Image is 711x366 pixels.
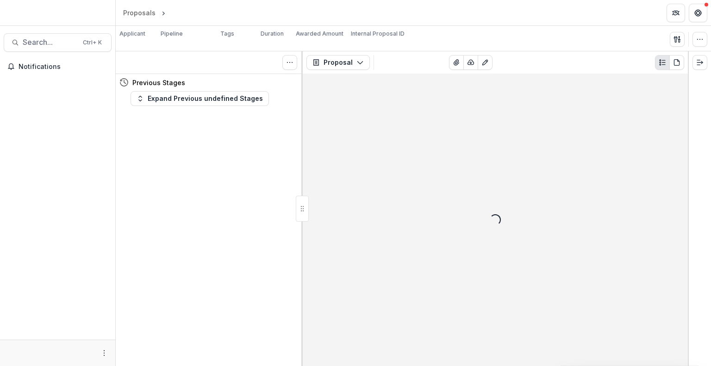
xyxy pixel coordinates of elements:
[220,30,234,38] p: Tags
[669,55,684,70] button: PDF view
[282,55,297,70] button: Toggle View Cancelled Tasks
[4,33,112,52] button: Search...
[19,63,108,71] span: Notifications
[119,30,145,38] p: Applicant
[655,55,670,70] button: Plaintext view
[119,6,207,19] nav: breadcrumb
[296,30,343,38] p: Awarded Amount
[689,4,707,22] button: Get Help
[306,55,370,70] button: Proposal
[119,6,159,19] a: Proposals
[667,4,685,22] button: Partners
[123,8,156,18] div: Proposals
[692,55,707,70] button: Expand right
[449,55,464,70] button: View Attached Files
[351,30,405,38] p: Internal Proposal ID
[99,347,110,359] button: More
[4,59,112,74] button: Notifications
[81,37,104,48] div: Ctrl + K
[131,91,269,106] button: Expand Previous undefined Stages
[478,55,493,70] button: Edit as form
[23,38,77,47] span: Search...
[132,78,185,87] h4: Previous Stages
[261,30,284,38] p: Duration
[161,30,183,38] p: Pipeline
